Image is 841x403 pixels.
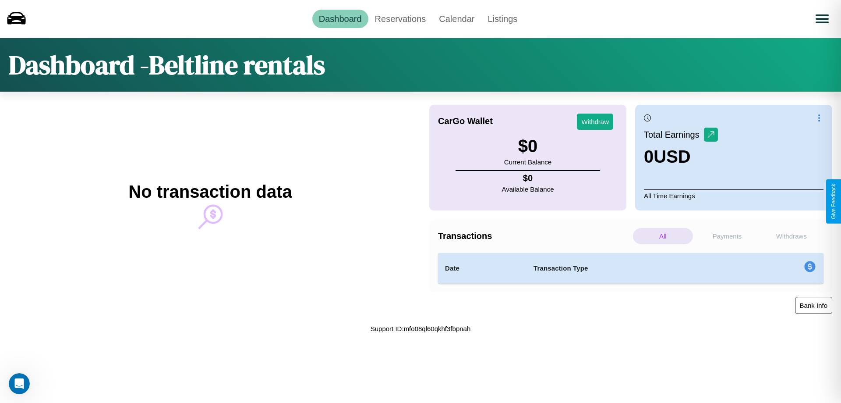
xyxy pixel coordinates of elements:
h4: Transaction Type [534,263,732,274]
p: All [633,228,693,244]
h4: $ 0 [502,173,554,183]
a: Listings [481,10,524,28]
a: Dashboard [312,10,368,28]
p: Available Balance [502,183,554,195]
p: All Time Earnings [644,189,823,202]
p: Total Earnings [644,127,704,143]
a: Reservations [368,10,433,28]
a: Calendar [432,10,481,28]
h2: No transaction data [128,182,292,202]
button: Open menu [810,7,834,31]
iframe: Intercom live chat [9,373,30,394]
div: Give Feedback [830,184,837,219]
h3: 0 USD [644,147,718,167]
h4: Transactions [438,231,631,241]
h4: Date [445,263,519,274]
button: Bank Info [795,297,832,314]
p: Withdraws [761,228,821,244]
h4: CarGo Wallet [438,116,493,126]
h1: Dashboard - Beltline rentals [9,47,325,83]
p: Support ID: mfo08ql60qkhf3fbpnah [371,323,471,335]
p: Current Balance [504,156,551,168]
table: simple table [438,253,823,284]
h3: $ 0 [504,136,551,156]
button: Withdraw [577,114,613,130]
p: Payments [697,228,757,244]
